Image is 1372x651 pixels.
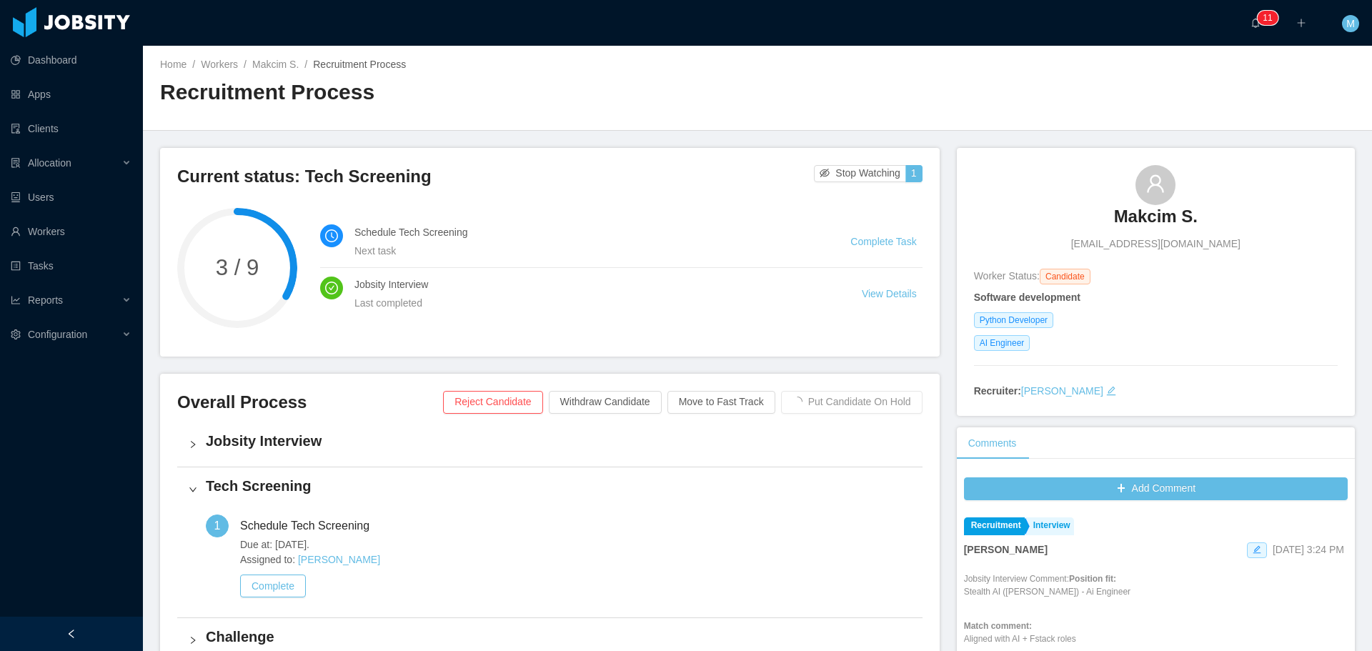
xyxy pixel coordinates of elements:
a: Complete [240,580,306,592]
span: Configuration [28,329,87,340]
a: icon: robotUsers [11,183,131,212]
a: icon: pie-chartDashboard [11,46,131,74]
span: Due at: [DATE]. [240,537,550,552]
h3: Makcim S. [1114,205,1198,228]
span: Reports [28,294,63,306]
a: [PERSON_NAME] [1021,385,1103,397]
span: Assigned to: [240,552,550,567]
button: 1 [905,165,923,182]
a: icon: profileTasks [11,252,131,280]
div: icon: rightJobsity Interview [177,422,923,467]
sup: 11 [1257,11,1278,25]
h4: Challenge [206,627,911,647]
a: Workers [201,59,238,70]
strong: Software development [974,292,1080,303]
i: icon: right [189,636,197,645]
span: / [244,59,247,70]
div: Schedule Tech Screening [240,515,381,537]
span: Allocation [28,157,71,169]
h2: Recruitment Process [160,78,757,107]
a: Makcim S. [1114,205,1198,237]
h4: Schedule Tech Screening [354,224,816,240]
a: View Details [862,288,917,299]
a: Recruitment [964,517,1025,535]
i: icon: line-chart [11,295,21,305]
i: icon: check-circle [325,282,338,294]
i: icon: right [189,485,197,494]
a: Interview [1026,517,1074,535]
p: Aligned with AI + Fstack roles [964,620,1348,645]
button: Complete [240,575,306,597]
i: icon: right [189,440,197,449]
i: icon: edit [1253,545,1261,554]
span: / [304,59,307,70]
div: Comments [957,427,1028,459]
a: icon: userWorkers [11,217,131,246]
h3: Overall Process [177,391,443,414]
h3: Current status: Tech Screening [177,165,814,188]
a: icon: appstoreApps [11,80,131,109]
strong: Recruiter: [974,385,1021,397]
span: Candidate [1040,269,1090,284]
a: Makcim S. [252,59,299,70]
a: icon: auditClients [11,114,131,143]
span: / [192,59,195,70]
strong: Position fit: [1069,574,1116,584]
i: icon: solution [11,158,21,168]
p: Jobsity Interview Comment: Stealth AI ([PERSON_NAME]) - Ai Engineer [964,572,1348,598]
i: icon: bell [1251,18,1261,28]
div: icon: rightTech Screening [177,467,923,512]
i: icon: edit [1106,386,1116,396]
strong: [PERSON_NAME] [964,544,1048,555]
strong: Match comment: [964,621,1032,631]
button: Withdraw Candidate [549,391,662,414]
i: icon: clock-circle [325,229,338,242]
h4: Jobsity Interview [206,431,911,451]
span: 1 [214,520,221,532]
i: icon: setting [11,329,21,339]
span: Worker Status: [974,270,1040,282]
button: icon: eye-invisibleStop Watching [814,165,906,182]
h4: Jobsity Interview [354,277,827,292]
div: Next task [354,243,816,259]
button: Reject Candidate [443,391,542,414]
span: M [1346,15,1355,32]
span: AI Engineer [974,335,1030,351]
a: Complete Task [850,236,916,247]
p: 1 [1263,11,1268,25]
span: [EMAIL_ADDRESS][DOMAIN_NAME] [1071,237,1241,252]
a: Home [160,59,187,70]
span: Python Developer [974,312,1053,328]
button: Move to Fast Track [667,391,775,414]
h4: Tech Screening [206,476,911,496]
span: 3 / 9 [177,257,297,279]
div: Last completed [354,295,827,311]
i: icon: plus [1296,18,1306,28]
p: 1 [1268,11,1273,25]
button: icon: plusAdd Comment [964,477,1348,500]
span: [DATE] 3:24 PM [1273,544,1344,555]
span: Recruitment Process [313,59,406,70]
a: [PERSON_NAME] [298,554,380,565]
i: icon: user [1145,174,1165,194]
